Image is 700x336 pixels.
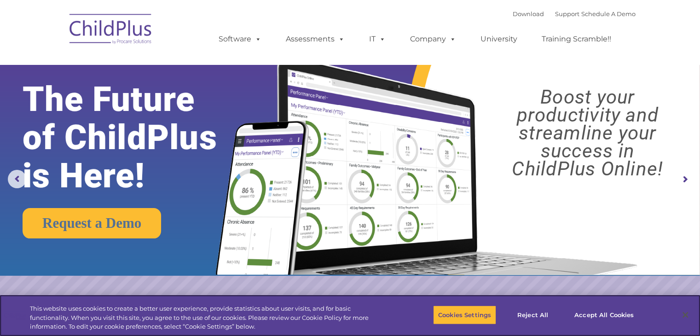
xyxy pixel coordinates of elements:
[484,88,691,178] rs-layer: Boost your productivity and streamline your success in ChildPlus Online!
[30,304,385,331] div: This website uses cookies to create a better user experience, provide statistics about user visit...
[532,30,620,48] a: Training Scramble!!
[513,10,636,17] font: |
[555,10,579,17] a: Support
[569,305,639,324] button: Accept All Cookies
[23,80,246,195] rs-layer: The Future of ChildPlus is Here!
[504,305,561,324] button: Reject All
[65,7,157,53] img: ChildPlus by Procare Solutions
[209,30,271,48] a: Software
[433,305,496,324] button: Cookies Settings
[675,305,695,325] button: Close
[401,30,465,48] a: Company
[23,208,161,238] a: Request a Demo
[360,30,395,48] a: IT
[513,10,544,17] a: Download
[128,98,167,105] span: Phone number
[581,10,636,17] a: Schedule A Demo
[128,61,156,68] span: Last name
[471,30,526,48] a: University
[277,30,354,48] a: Assessments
